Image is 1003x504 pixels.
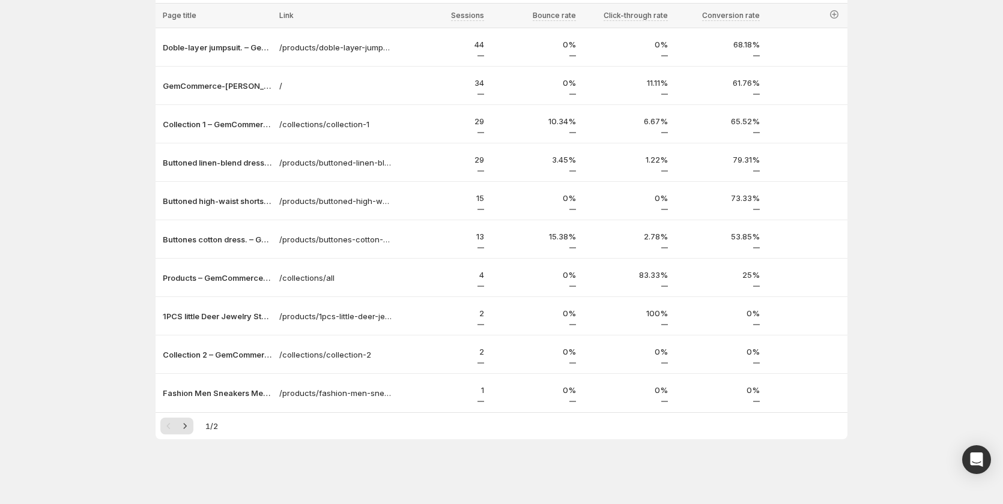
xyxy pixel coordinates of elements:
[583,115,668,127] p: 6.67%
[675,346,760,358] p: 0%
[491,269,576,281] p: 0%
[279,310,392,322] a: /products/1pcs-little-deer-jewelry-stand-display-jewelry-tray-tree-earring-holder-necklace-ring-p...
[279,41,392,53] a: /products/doble-layer-jumpsuit
[163,233,272,245] button: Buttones cotton dress. – GemCommerce-[PERSON_NAME]-stg
[491,346,576,358] p: 0%
[279,80,392,92] a: /
[702,11,760,20] span: Conversion rate
[675,269,760,281] p: 25%
[491,384,576,396] p: 0%
[163,118,272,130] button: Collection 1 – GemCommerce-[PERSON_NAME]-stg
[675,115,760,127] p: 65.52%
[675,230,760,242] p: 53.85%
[279,157,392,169] a: /products/buttoned-linen-blend-dress
[399,384,484,396] p: 1
[163,349,272,361] button: Collection 2 – GemCommerce-[PERSON_NAME]-stg
[163,41,272,53] button: Doble-layer jumpsuit. – GemCommerce-[PERSON_NAME]-stg
[962,445,991,474] div: Open Intercom Messenger
[163,387,272,399] button: Fashion Men Sneakers Mesh Casual Shoes Lac-up Mens Shoes Lightweight V – GemCommerce-[PERSON_NAME...
[399,38,484,50] p: 44
[491,307,576,319] p: 0%
[491,192,576,204] p: 0%
[675,38,760,50] p: 68.18%
[279,349,392,361] a: /collections/collection-2
[279,387,392,399] a: /products/fashion-men-sneakers-mesh-casual-shoes-lac-up-mens-shoes-lightweight-vulcanize-shoes-wa...
[279,195,392,207] a: /products/buttoned-high-waist-shorts
[533,11,576,20] span: Bounce rate
[279,233,392,245] a: /products/buttones-cotton-dress
[399,307,484,319] p: 2
[163,80,272,92] button: GemCommerce-[PERSON_NAME]-stg
[675,384,760,396] p: 0%
[451,11,484,20] span: Sessions
[163,157,272,169] button: Buttoned linen-blend dress – GemCommerce-[PERSON_NAME]-stg
[583,307,668,319] p: 100%
[399,346,484,358] p: 2
[491,230,576,242] p: 15.38%
[279,272,392,284] a: /collections/all
[163,11,196,20] span: Page title
[675,307,760,319] p: 0%
[491,154,576,166] p: 3.45%
[604,11,668,20] span: Click-through rate
[205,420,218,432] span: 1 / 2
[279,118,392,130] a: /collections/collection-1
[583,269,668,281] p: 83.33%
[491,77,576,89] p: 0%
[399,115,484,127] p: 29
[583,192,668,204] p: 0%
[279,11,294,20] span: Link
[399,230,484,242] p: 13
[675,192,760,204] p: 73.33%
[163,195,272,207] button: Buttoned high-waist shorts test – GemCommerce-[PERSON_NAME]-stg
[163,272,272,284] button: Products – GemCommerce-[PERSON_NAME]-stg
[399,192,484,204] p: 15
[491,115,576,127] p: 10.34%
[675,77,760,89] p: 61.76%
[583,346,668,358] p: 0%
[160,418,193,434] nav: Pagination
[583,384,668,396] p: 0%
[583,230,668,242] p: 2.78%
[399,77,484,89] p: 34
[177,418,193,434] button: Next
[675,154,760,166] p: 79.31%
[583,77,668,89] p: 11.11%
[491,38,576,50] p: 0%
[399,269,484,281] p: 4
[583,154,668,166] p: 1.22%
[399,154,484,166] p: 29
[163,310,272,322] button: 1PCS little Deer Jewelry Stand Display Jewelry Tray Tree Earring Holde – GemCommerce-[PERSON_NAME...
[583,38,668,50] p: 0%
